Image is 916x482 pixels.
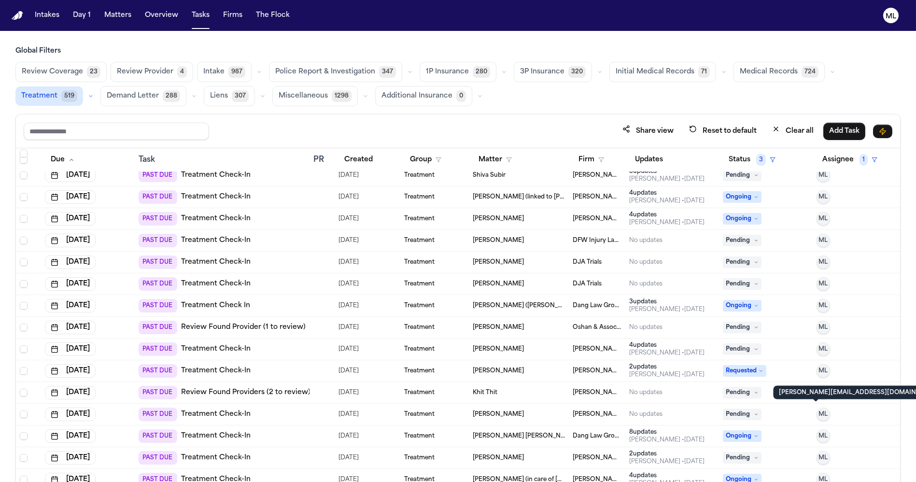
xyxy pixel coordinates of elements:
[568,66,586,78] span: 320
[31,7,63,24] a: Intakes
[139,386,177,399] span: PAST DUE
[275,67,375,77] span: Police Report & Investigation
[629,306,705,313] div: Last updated by Michelle Landazabal at 8/14/2025, 1:45:09 AM
[817,255,830,269] button: ML
[20,411,28,418] span: Select row
[420,62,496,82] button: 1P Insurance280
[823,123,865,140] button: Add Task
[100,7,135,24] a: Matters
[111,62,193,82] button: Review Provider4
[210,91,228,101] span: Liens
[20,432,28,440] span: Select row
[818,258,828,266] span: ML
[817,429,830,443] button: ML
[338,277,359,291] span: 9/17/2025, 8:52:47 PM
[20,302,28,310] span: Select row
[609,62,716,82] button: Initial Medical Records71
[629,411,662,418] div: No updates
[404,280,435,288] span: Treatment
[818,302,828,310] span: ML
[817,299,830,312] button: ML
[20,345,28,353] span: Select row
[69,7,95,24] button: Day 1
[817,321,830,334] button: ML
[629,371,705,379] div: Last updated by Michelle Landazabal at 9/18/2025, 8:51:01 AM
[338,386,359,399] span: 10/6/2025, 12:13:52 PM
[181,388,310,397] a: Review Found Providers (2 to review)
[139,451,177,465] span: PAST DUE
[629,458,705,466] div: Last updated by Jessica Barrett at 10/8/2025, 5:33:59 PM
[404,432,435,440] span: Treatment
[520,67,564,77] span: 3P Insurance
[61,90,77,102] span: 519
[181,279,251,289] a: Treatment Check-In
[181,431,251,441] a: Treatment Check-In
[188,7,213,24] button: Tasks
[723,387,761,398] span: Pending
[629,436,705,444] div: Last updated by Michelle Landazabal at 10/2/2025, 11:55:28 AM
[616,67,694,77] span: Initial Medical Records
[87,66,100,78] span: 23
[629,349,705,357] div: Last updated by Michelle Landazabal at 9/18/2025, 8:14:36 AM
[181,323,306,332] a: Review Found Provider (1 to review)
[818,324,828,331] span: ML
[181,301,250,311] a: Treatment Check In
[473,280,524,288] span: Arvin Tapia
[15,62,107,82] button: Review Coverage23
[817,364,830,378] button: ML
[817,277,830,291] button: ML
[338,255,359,269] span: 9/17/2025, 2:15:25 PM
[45,299,96,312] button: [DATE]
[818,411,828,418] span: ML
[139,408,177,421] span: PAST DUE
[269,62,402,82] button: Police Report & Investigation347
[818,432,828,440] span: ML
[573,280,602,288] span: DJA Trials
[338,299,359,312] span: 6/30/2025, 1:25:15 PM
[139,429,177,443] span: PAST DUE
[20,389,28,397] span: Select row
[45,364,96,378] button: [DATE]
[723,278,761,290] span: Pending
[573,258,602,266] span: DJA Trials
[723,409,761,420] span: Pending
[232,90,249,102] span: 307
[629,280,662,288] div: No updates
[332,90,352,102] span: 1298
[817,408,830,421] button: ML
[177,66,187,78] span: 4
[802,66,818,78] span: 724
[740,67,798,77] span: Medical Records
[473,454,524,462] span: JADE DAMINO
[629,324,662,331] div: No updates
[20,454,28,462] span: Select row
[873,125,892,138] button: Immediate Task
[817,342,830,356] button: ML
[20,258,28,266] span: Select row
[141,7,182,24] a: Overview
[629,450,705,458] div: 2 update s
[45,255,96,269] button: [DATE]
[723,430,761,442] span: Ongoing
[473,432,565,440] span: Adan Christian Gomez
[45,277,96,291] button: [DATE]
[20,280,28,288] span: Select row
[338,342,359,356] span: 7/17/2025, 5:57:31 PM
[514,62,592,82] button: 3P Insurance320
[219,7,246,24] button: Firms
[45,321,96,334] button: [DATE]
[723,300,761,312] span: Ongoing
[473,389,497,397] span: Khit Thit
[698,66,710,78] span: 71
[21,91,57,101] span: Treatment
[181,344,251,354] a: Treatment Check-In
[139,321,177,334] span: PAST DUE
[22,67,83,77] span: Review Coverage
[629,298,705,306] div: 3 update s
[683,122,762,140] button: Reset to default
[12,11,23,20] img: Finch Logo
[45,429,96,443] button: [DATE]
[338,408,359,421] span: 9/23/2025, 12:33:14 PM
